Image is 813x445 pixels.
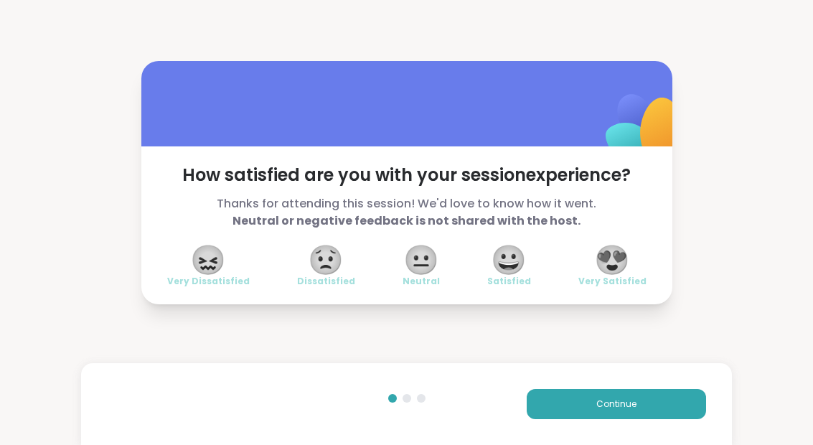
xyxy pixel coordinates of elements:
span: 😀 [491,247,527,273]
span: Very Satisfied [578,276,647,287]
button: Continue [527,389,706,419]
b: Neutral or negative feedback is not shared with the host. [232,212,581,229]
span: Very Dissatisfied [167,276,250,287]
span: Continue [596,398,636,411]
span: 😖 [190,247,226,273]
span: Dissatisfied [297,276,355,287]
span: Thanks for attending this session! We'd love to know how it went. [167,195,647,230]
span: How satisfied are you with your session experience? [167,164,647,187]
span: 😟 [308,247,344,273]
span: Neutral [403,276,440,287]
img: ShareWell Logomark [572,57,715,200]
span: 😐 [403,247,439,273]
span: 😍 [594,247,630,273]
span: Satisfied [487,276,531,287]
